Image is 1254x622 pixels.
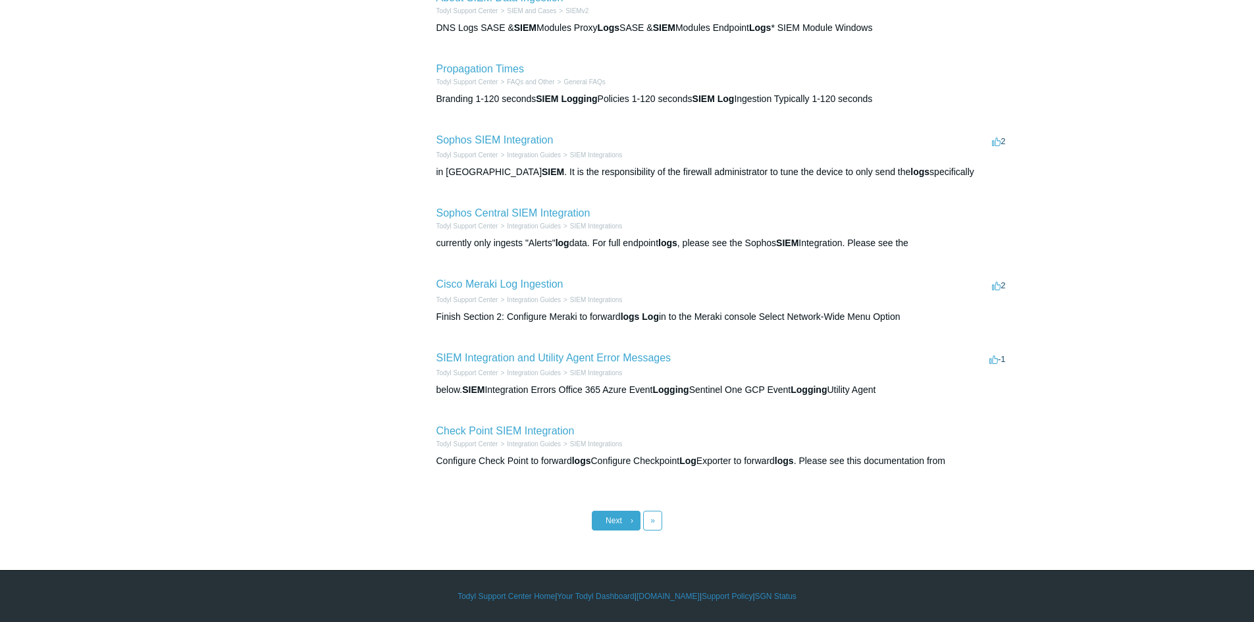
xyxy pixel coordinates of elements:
[570,440,622,448] a: SIEM Integrations
[910,167,929,177] em: logs
[992,136,1005,146] span: 2
[658,238,677,248] em: logs
[436,310,1009,324] div: Finish Section 2: Configure Meraki to forward in to the Meraki console Select Network-Wide Menu O...
[246,590,1009,602] div: | | | |
[436,6,498,16] li: Todyl Support Center
[556,6,588,16] li: SIEMv2
[436,383,1009,397] div: below. Integration Errors Office 365 Azure Event Sentinel One GCP Event Utility Agent
[436,454,1009,468] div: Configure Check Point to forward Configure Checkpoint Exporter to forward . Please see this docum...
[555,77,606,87] li: General FAQs
[507,222,561,230] a: Integration Guides
[702,590,752,602] a: Support Policy
[570,151,622,159] a: SIEM Integrations
[436,368,498,378] li: Todyl Support Center
[436,221,498,231] li: Todyl Support Center
[692,93,735,104] em: SIEM Log
[650,516,655,525] span: »
[436,21,1009,35] div: DNS Logs SASE & Modules Proxy SASE & Modules Endpoint * SIEM Module Windows
[436,77,498,87] li: Todyl Support Center
[507,78,554,86] a: FAQs and Other
[436,151,498,159] a: Todyl Support Center
[436,425,575,436] a: Check Point SIEM Integration
[436,92,1009,106] div: Branding 1-120 seconds Policies 1-120 seconds Ingestion Typically 1-120 seconds
[436,352,671,363] a: SIEM Integration and Utility Agent Error Messages
[498,150,561,160] li: Integration Guides
[507,369,561,376] a: Integration Guides
[498,295,561,305] li: Integration Guides
[498,221,561,231] li: Integration Guides
[561,150,622,160] li: SIEM Integrations
[606,516,622,525] span: Next
[642,311,659,322] em: Log
[514,22,536,33] em: SIEM
[436,150,498,160] li: Todyl Support Center
[436,278,563,290] a: Cisco Meraki Log Ingestion
[791,384,827,395] em: Logging
[561,368,622,378] li: SIEM Integrations
[507,440,561,448] a: Integration Guides
[498,368,561,378] li: Integration Guides
[561,221,622,231] li: SIEM Integrations
[749,22,771,33] em: Logs
[436,7,498,14] a: Todyl Support Center
[462,384,484,395] em: SIEM
[775,455,794,466] em: logs
[592,511,640,531] a: Next
[436,296,498,303] a: Todyl Support Center
[561,439,622,449] li: SIEM Integrations
[498,77,554,87] li: FAQs and Other
[507,7,556,14] a: SIEM and Cases
[598,22,619,33] em: Logs
[561,295,622,305] li: SIEM Integrations
[436,295,498,305] li: Todyl Support Center
[436,222,498,230] a: Todyl Support Center
[653,22,675,33] em: SIEM
[621,311,640,322] em: logs
[570,296,622,303] a: SIEM Integrations
[436,134,554,145] a: Sophos SIEM Integration
[542,167,564,177] em: SIEM
[498,6,556,16] li: SIEM and Cases
[563,78,605,86] a: General FAQs
[498,439,561,449] li: Integration Guides
[992,280,1005,290] span: 2
[572,455,591,466] em: logs
[556,238,569,248] em: log
[457,590,555,602] a: Todyl Support Center Home
[989,354,1006,364] span: -1
[755,590,797,602] a: SGN Status
[436,440,498,448] a: Todyl Support Center
[679,455,696,466] em: Log
[557,590,634,602] a: Your Todyl Dashboard
[637,590,700,602] a: [DOMAIN_NAME]
[436,165,1009,179] div: in [GEOGRAPHIC_DATA] . It is the responsibility of the firewall administrator to tune the device ...
[652,384,689,395] em: Logging
[631,516,633,525] span: ›
[570,222,622,230] a: SIEM Integrations
[565,7,588,14] a: SIEMv2
[436,236,1009,250] div: currently only ingests "Alerts" data. For full endpoint , please see the Sophos Integration. Plea...
[507,151,561,159] a: Integration Guides
[436,207,590,219] a: Sophos Central SIEM Integration
[436,63,524,74] a: Propagation Times
[436,439,498,449] li: Todyl Support Center
[570,369,622,376] a: SIEM Integrations
[536,93,597,104] em: SIEM Logging
[436,369,498,376] a: Todyl Support Center
[776,238,798,248] em: SIEM
[436,78,498,86] a: Todyl Support Center
[507,296,561,303] a: Integration Guides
